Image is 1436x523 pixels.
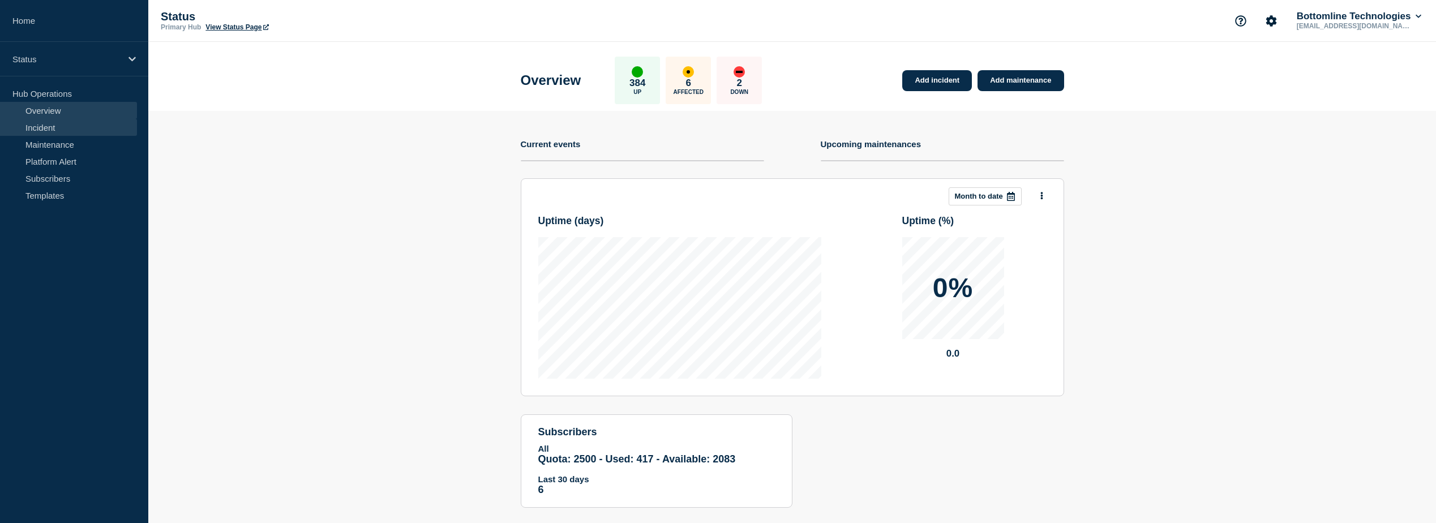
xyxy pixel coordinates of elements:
p: 2 [737,78,742,89]
p: 0% [933,275,973,302]
p: 6 [686,78,691,89]
span: Quota: 2500 - Used: 417 - Available: 2083 [538,453,736,465]
div: up [632,66,643,78]
h4: Upcoming maintenances [821,139,921,149]
a: Add maintenance [978,70,1064,91]
button: Support [1229,9,1253,33]
p: [EMAIL_ADDRESS][DOMAIN_NAME] [1294,22,1412,30]
p: Status [12,54,121,64]
button: Month to date [949,187,1022,205]
h3: Uptime ( days ) [538,215,604,227]
p: Status [161,10,387,23]
p: Up [633,89,641,95]
p: All [538,444,775,453]
p: Affected [674,89,704,95]
h4: subscribers [538,426,775,438]
p: 0.0 [902,348,1004,359]
h3: Uptime ( % ) [902,215,954,227]
button: Bottomline Technologies [1294,11,1424,22]
div: affected [683,66,694,78]
a: View Status Page [205,23,268,31]
a: Add incident [902,70,972,91]
p: Down [730,89,748,95]
h4: Current events [521,139,581,149]
p: Primary Hub [161,23,201,31]
p: 384 [629,78,645,89]
p: Month to date [955,192,1003,200]
div: down [734,66,745,78]
h1: Overview [521,72,581,88]
p: Last 30 days [538,474,775,484]
button: Account settings [1259,9,1283,33]
p: 6 [538,484,775,496]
